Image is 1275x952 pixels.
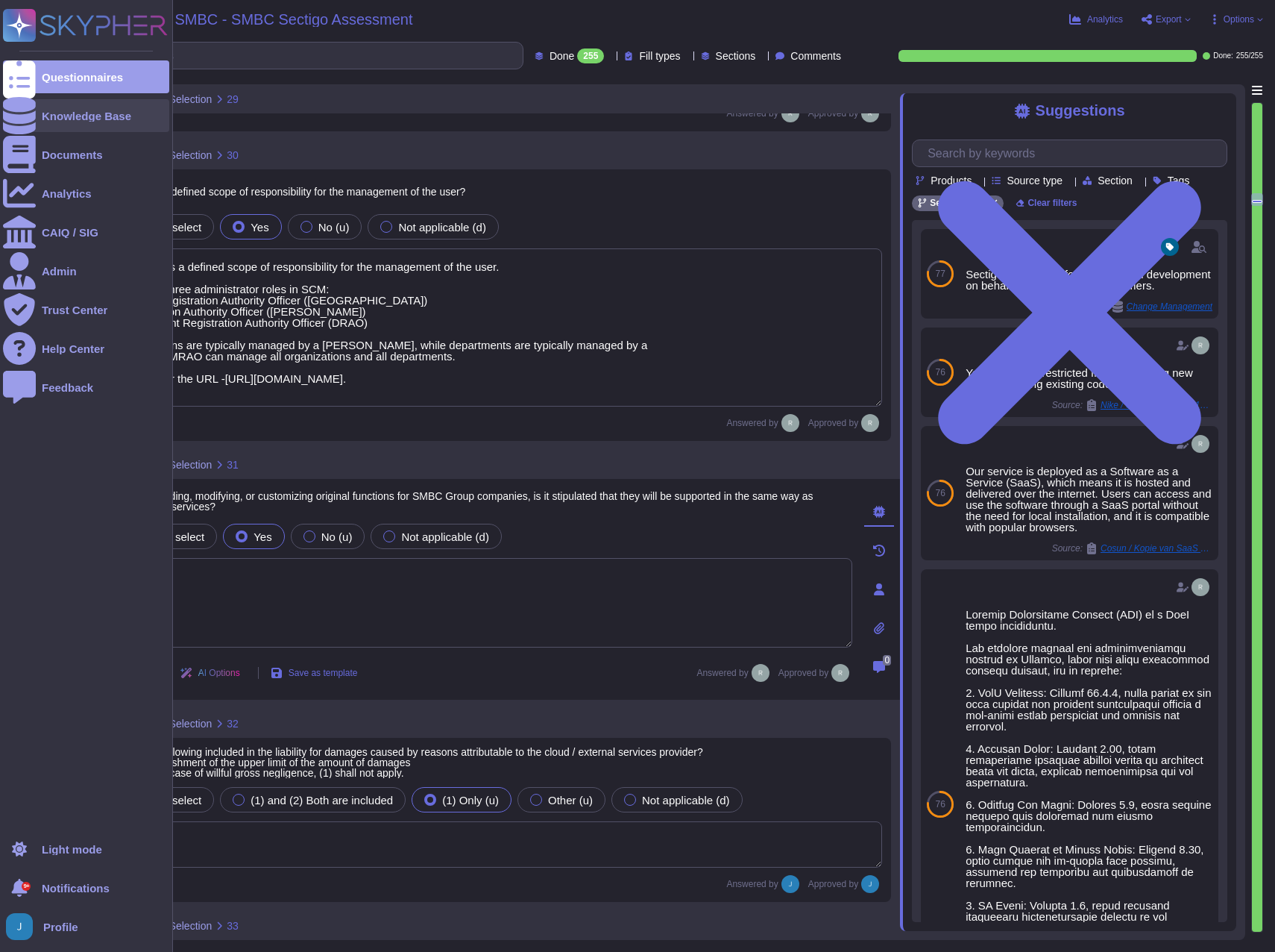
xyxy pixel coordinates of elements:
[3,216,169,248] a: CAIQ / SIG
[781,414,799,432] img: user
[6,913,33,940] img: user
[401,530,489,543] span: Not applicable (d)
[42,304,107,316] div: Trust Center
[22,882,31,891] div: 9+
[42,883,110,894] span: Notifications
[1087,15,1123,24] span: Analytics
[577,48,604,63] div: 255
[251,794,393,807] span: (1) and (2) Both are included
[1191,578,1209,596] img: user
[696,668,748,677] span: Answered by
[861,414,879,432] img: user
[321,530,353,543] span: No (u)
[254,530,271,543] span: Yes
[808,109,858,118] span: Approved by
[861,104,879,122] img: user
[227,460,239,470] span: 31
[289,668,358,677] span: Save as template
[935,269,945,278] span: 77
[3,99,169,132] a: Knowledge Base
[42,266,77,277] div: Admin
[42,382,93,393] div: Feedback
[831,664,849,682] img: user
[778,668,828,677] span: Approved by
[125,186,466,198] span: Is there a defined scope of responsibility for the management of the user?
[726,880,778,889] span: Answered by
[790,51,841,61] span: Comments
[752,664,769,682] img: user
[3,332,169,365] a: Help Center
[781,104,799,122] img: user
[227,150,239,160] span: 30
[966,466,1212,533] div: Our service is deployed as a Software as a Service (SaaS), which means it is hosted and delivered...
[42,72,123,83] div: Questionnaires
[1101,544,1212,553] span: Cosun / Kopie van SaaS Checklist v4.4
[198,668,240,677] span: AI Options
[726,419,778,428] span: Answered by
[1156,15,1182,24] span: Export
[42,149,103,160] div: Documents
[726,109,778,118] span: Answered by
[548,794,593,807] span: Other (u)
[3,910,43,943] button: user
[1224,15,1254,24] span: Options
[808,419,858,428] span: Approved by
[861,875,879,893] img: user
[227,718,239,729] span: 32
[318,221,350,234] span: No (u)
[883,655,891,666] span: 0
[935,368,945,377] span: 76
[59,43,523,69] input: Search by keywords
[42,227,98,238] div: CAIQ / SIG
[642,794,730,807] span: Not applicable (d)
[175,12,413,27] span: SMBC - SMBC Sectigo Assessment
[442,794,499,807] span: (1) Only (u)
[1213,52,1233,60] span: Done:
[227,921,239,931] span: 33
[1069,13,1123,25] button: Analytics
[42,343,104,354] div: Help Center
[42,844,102,855] div: Light mode
[398,221,486,234] span: Not applicable (d)
[42,188,92,199] div: Analytics
[101,248,882,407] textarea: Yes, there is a defined scope of responsibility for the management of the user. There are three a...
[1236,52,1263,60] span: 255 / 255
[128,490,813,513] span: When adding, modifying, or customizing original functions for SMBC Group companies, is it stipula...
[1052,542,1212,554] span: Source:
[781,875,799,893] img: user
[935,800,945,809] span: 76
[3,60,169,93] a: Questionnaires
[935,489,945,498] span: 76
[3,293,169,326] a: Trust Center
[550,51,574,61] span: Done
[1191,435,1209,453] img: user
[808,880,858,889] span: Approved by
[3,177,169,210] a: Analytics
[716,51,756,61] span: Sections
[251,221,268,234] span: Yes
[920,140,1227,166] input: Search by keywords
[43,921,78,933] span: Profile
[227,94,239,104] span: 29
[3,254,169,287] a: Admin
[1191,336,1209,354] img: user
[3,138,169,171] a: Documents
[259,658,370,688] button: Save as template
[639,51,680,61] span: Fill types
[42,110,131,122] div: Knowledge Base
[3,371,169,404] a: Feedback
